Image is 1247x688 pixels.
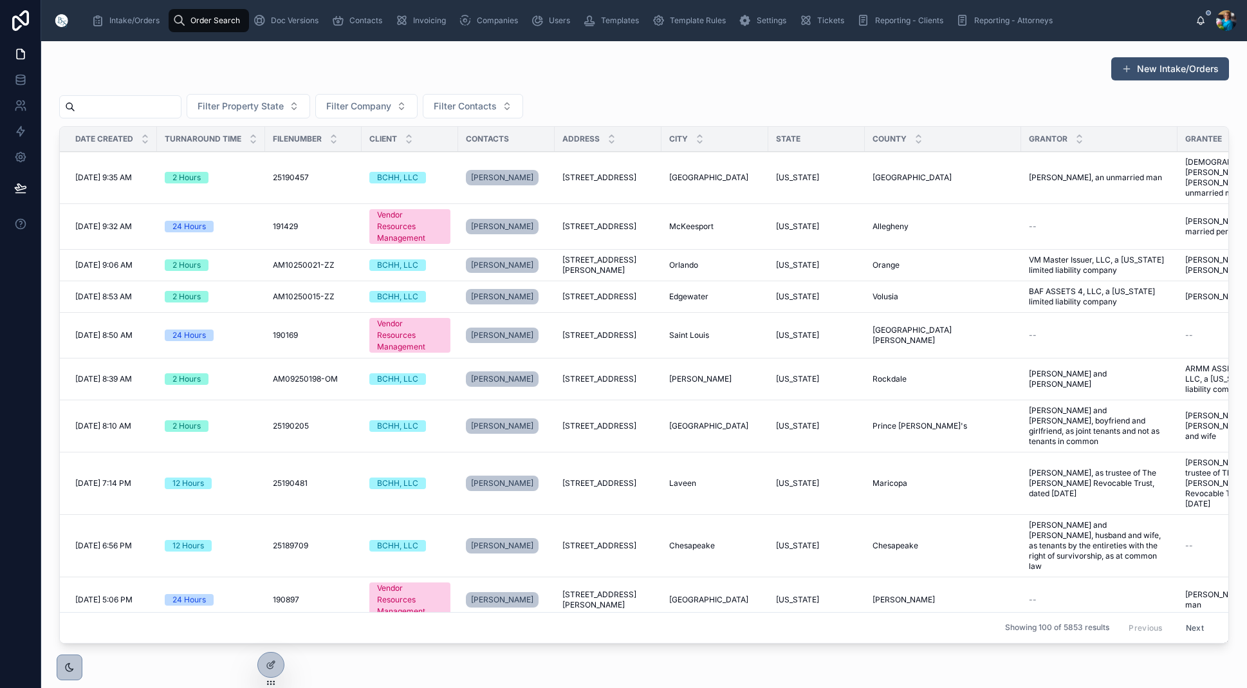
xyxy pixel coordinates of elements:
[466,371,539,387] a: [PERSON_NAME]
[273,134,322,144] span: FileNumber
[466,170,539,185] a: [PERSON_NAME]
[669,478,696,488] span: Laveen
[471,541,533,551] span: [PERSON_NAME]
[562,134,600,144] span: Address
[1029,468,1170,499] a: [PERSON_NAME], as trustee of The [PERSON_NAME] Revocable Trust, dated [DATE]
[562,374,654,384] a: [STREET_ADDRESS]
[273,292,335,302] span: AM10250015-ZZ
[873,478,907,488] span: Maricopa
[1029,255,1170,275] a: VM Master Issuer, LLC, a [US_STATE] limited liability company
[273,421,309,431] span: 25190205
[165,172,257,183] a: 2 Hours
[326,100,391,113] span: Filter Company
[75,134,133,144] span: Date Created
[165,134,241,144] span: Turnaround Time
[75,541,132,551] span: [DATE] 6:56 PM
[75,172,132,183] span: [DATE] 9:35 AM
[165,330,257,341] a: 24 Hours
[172,540,204,552] div: 12 Hours
[75,330,133,340] span: [DATE] 8:50 AM
[471,292,533,302] span: [PERSON_NAME]
[562,421,654,431] a: [STREET_ADDRESS]
[187,94,310,118] button: Select Button
[377,291,418,302] div: BCHH, LLC
[369,134,397,144] span: Client
[873,421,1013,431] a: Prince [PERSON_NAME]'s
[873,374,907,384] span: Rockdale
[669,221,714,232] span: McKeesport
[273,292,354,302] a: AM10250015-ZZ
[377,373,418,385] div: BCHH, LLC
[776,541,857,551] a: [US_STATE]
[974,15,1053,26] span: Reporting - Attorneys
[873,541,1013,551] a: Chesapeake
[466,219,539,234] a: [PERSON_NAME]
[776,478,819,488] span: [US_STATE]
[873,421,967,431] span: Prince [PERSON_NAME]'s
[328,9,391,32] a: Contacts
[562,172,636,183] span: [STREET_ADDRESS]
[377,259,418,271] div: BCHH, LLC
[669,292,708,302] span: Edgewater
[75,595,133,605] span: [DATE] 5:06 PM
[776,421,819,431] span: [US_STATE]
[369,318,450,353] a: Vendor Resources Management
[669,421,748,431] span: [GEOGRAPHIC_DATA]
[172,594,206,606] div: 24 Hours
[1029,172,1162,183] span: [PERSON_NAME], an unmarried man
[776,541,819,551] span: [US_STATE]
[669,221,761,232] a: McKeesport
[172,172,201,183] div: 2 Hours
[562,255,654,275] a: [STREET_ADDRESS][PERSON_NAME]
[466,286,547,307] a: [PERSON_NAME]
[466,538,539,553] a: [PERSON_NAME]
[273,374,354,384] a: AM09250198-OM
[273,374,338,384] span: AM09250198-OM
[795,9,853,32] a: Tickets
[273,172,309,183] span: 25190457
[669,595,761,605] a: [GEOGRAPHIC_DATA]
[273,260,335,270] span: AM10250021-ZZ
[1185,541,1193,551] span: --
[169,9,249,32] a: Order Search
[776,260,857,270] a: [US_STATE]
[1029,286,1170,307] a: BAF ASSETS 4, LLC, a [US_STATE] limited liability company
[273,595,354,605] a: 190897
[369,478,450,489] a: BCHH, LLC
[172,221,206,232] div: 24 Hours
[669,330,709,340] span: Saint Louis
[1005,622,1109,633] span: Showing 100 of 5853 results
[466,369,547,389] a: [PERSON_NAME]
[165,373,257,385] a: 2 Hours
[776,172,857,183] a: [US_STATE]
[75,292,149,302] a: [DATE] 8:53 AM
[601,15,639,26] span: Templates
[466,255,547,275] a: [PERSON_NAME]
[165,594,257,606] a: 24 Hours
[1177,618,1213,638] button: Next
[466,328,539,343] a: [PERSON_NAME]
[1029,221,1037,232] span: --
[349,15,382,26] span: Contacts
[466,167,547,188] a: [PERSON_NAME]
[562,478,636,488] span: [STREET_ADDRESS]
[670,15,726,26] span: Template Rules
[669,172,761,183] a: [GEOGRAPHIC_DATA]
[562,172,654,183] a: [STREET_ADDRESS]
[669,421,761,431] a: [GEOGRAPHIC_DATA]
[1029,330,1037,340] span: --
[875,15,943,26] span: Reporting - Clients
[776,374,857,384] a: [US_STATE]
[75,221,149,232] a: [DATE] 9:32 AM
[377,420,418,432] div: BCHH, LLC
[562,590,654,610] span: [STREET_ADDRESS][PERSON_NAME]
[172,330,206,341] div: 24 Hours
[1029,369,1170,389] a: [PERSON_NAME] and [PERSON_NAME]
[471,221,533,232] span: [PERSON_NAME]
[391,9,455,32] a: Invoicing
[873,325,1013,346] a: [GEOGRAPHIC_DATA][PERSON_NAME]
[165,221,257,232] a: 24 Hours
[776,330,857,340] a: [US_STATE]
[109,15,160,26] span: Intake/Orders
